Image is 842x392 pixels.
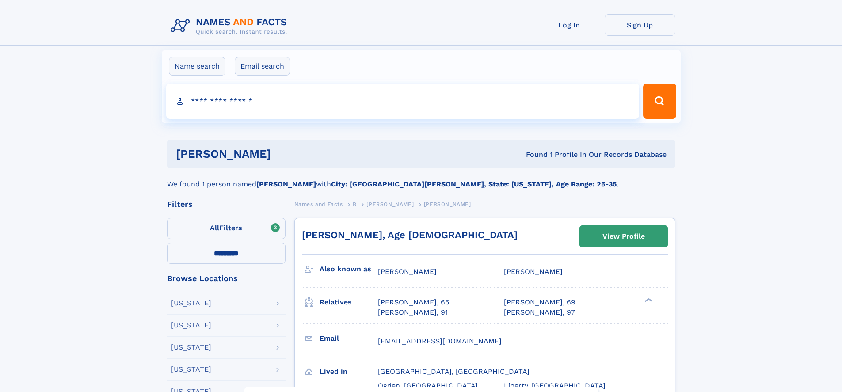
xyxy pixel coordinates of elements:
div: View Profile [602,226,645,247]
span: All [210,224,219,232]
b: [PERSON_NAME] [256,180,316,188]
a: Names and Facts [294,198,343,209]
div: Browse Locations [167,274,286,282]
h3: Also known as [320,262,378,277]
a: [PERSON_NAME] [366,198,414,209]
span: [EMAIL_ADDRESS][DOMAIN_NAME] [378,337,502,345]
img: Logo Names and Facts [167,14,294,38]
h3: Lived in [320,364,378,379]
h3: Email [320,331,378,346]
h3: Relatives [320,295,378,310]
button: Search Button [643,84,676,119]
a: View Profile [580,226,667,247]
a: [PERSON_NAME], 65 [378,297,449,307]
span: [PERSON_NAME] [504,267,563,276]
label: Name search [169,57,225,76]
div: [US_STATE] [171,366,211,373]
label: Email search [235,57,290,76]
div: [US_STATE] [171,322,211,329]
input: search input [166,84,640,119]
div: Filters [167,200,286,208]
a: [PERSON_NAME], 69 [504,297,575,307]
a: [PERSON_NAME], 91 [378,308,448,317]
span: [PERSON_NAME] [366,201,414,207]
span: Ogden, [GEOGRAPHIC_DATA] [378,381,478,390]
span: [PERSON_NAME] [378,267,437,276]
div: ❯ [643,297,653,303]
b: City: [GEOGRAPHIC_DATA][PERSON_NAME], State: [US_STATE], Age Range: 25-35 [331,180,617,188]
span: Liberty, [GEOGRAPHIC_DATA] [504,381,606,390]
a: [PERSON_NAME], Age [DEMOGRAPHIC_DATA] [302,229,518,240]
span: [PERSON_NAME] [424,201,471,207]
a: Sign Up [605,14,675,36]
a: B [353,198,357,209]
span: B [353,201,357,207]
label: Filters [167,218,286,239]
div: [US_STATE] [171,344,211,351]
div: We found 1 person named with . [167,168,675,190]
a: Log In [534,14,605,36]
h1: [PERSON_NAME] [176,148,399,160]
div: [US_STATE] [171,300,211,307]
div: Found 1 Profile In Our Records Database [398,150,667,160]
span: [GEOGRAPHIC_DATA], [GEOGRAPHIC_DATA] [378,367,530,376]
a: [PERSON_NAME], 97 [504,308,575,317]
